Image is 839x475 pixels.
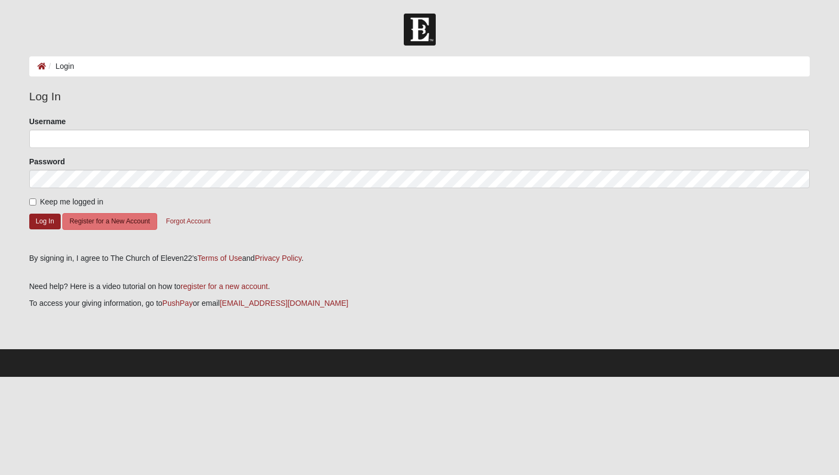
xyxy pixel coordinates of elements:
[29,214,61,229] button: Log In
[220,299,348,307] a: [EMAIL_ADDRESS][DOMAIN_NAME]
[29,198,36,206] input: Keep me logged in
[29,116,66,127] label: Username
[29,298,810,309] p: To access your giving information, go to or email
[46,61,74,72] li: Login
[180,282,268,291] a: register for a new account
[159,213,217,230] button: Forgot Account
[29,253,810,264] div: By signing in, I agree to The Church of Eleven22's and .
[255,254,301,262] a: Privacy Policy
[404,14,436,46] img: Church of Eleven22 Logo
[62,213,157,230] button: Register for a New Account
[29,88,810,105] legend: Log In
[197,254,242,262] a: Terms of Use
[163,299,193,307] a: PushPay
[29,281,810,292] p: Need help? Here is a video tutorial on how to .
[40,197,104,206] span: Keep me logged in
[29,156,65,167] label: Password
